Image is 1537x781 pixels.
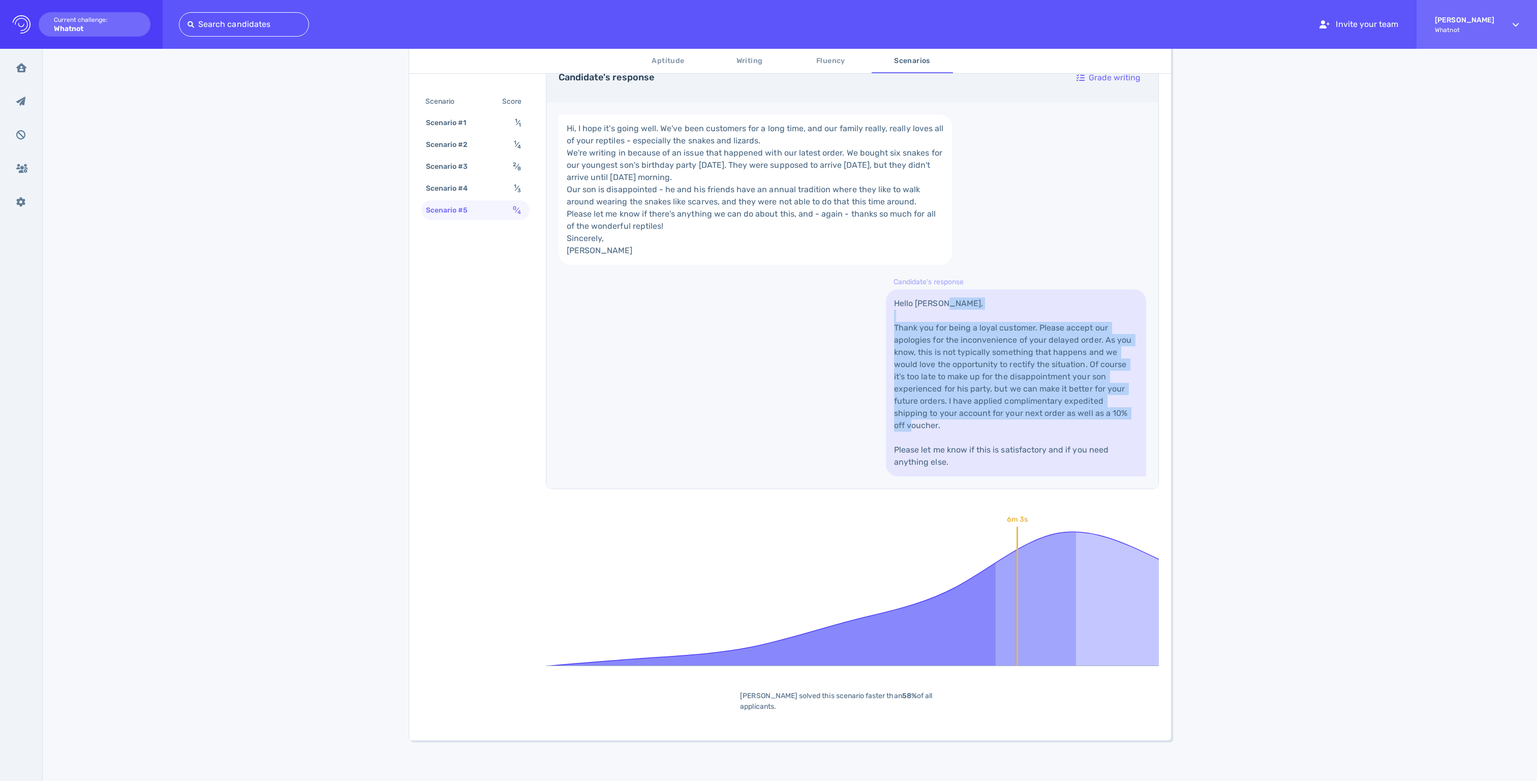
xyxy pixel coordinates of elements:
sub: 8 [517,165,521,172]
span: ⁄ [514,184,521,193]
button: Grade writing [1071,66,1146,90]
div: Scenario #4 [424,181,480,196]
span: ⁄ [514,140,521,149]
span: Scenarios [878,55,947,68]
div: Scenario #1 [424,115,479,130]
sub: 4 [517,209,521,216]
sup: 1 [515,117,517,124]
div: Scenario #3 [424,159,480,174]
span: ⁄ [515,118,521,127]
sub: 1 [518,122,521,128]
sup: 1 [514,139,516,146]
div: Scenario #5 [424,203,480,218]
a: Hello [PERSON_NAME], Thank you for being a loyal customer. Please accept our apologies for the in... [886,289,1146,476]
sub: 3 [517,187,521,194]
h4: Candidate's response [559,72,1059,83]
span: [PERSON_NAME] solved this scenario faster than of all applicants. [740,692,932,711]
a: Hi, I hope it's going well. We've been customers for a long time, and our family really, really l... [559,114,952,265]
strong: [PERSON_NAME] [1435,16,1494,24]
span: ⁄ [513,162,521,171]
span: Fluency [796,55,866,68]
sup: 1 [514,183,516,190]
span: Aptitude [634,55,703,68]
span: ⁄ [513,206,521,215]
sup: 0 [513,205,516,212]
div: Score [500,94,528,109]
sup: 2 [513,161,516,168]
div: Scenario [423,94,467,109]
b: 58% [902,692,917,700]
div: Scenario #2 [424,137,480,152]
div: Grade writing [1071,66,1146,89]
text: 6m 3s [1007,515,1028,524]
sub: 4 [517,143,521,150]
span: Writing [715,55,784,68]
span: Whatnot [1435,26,1494,34]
